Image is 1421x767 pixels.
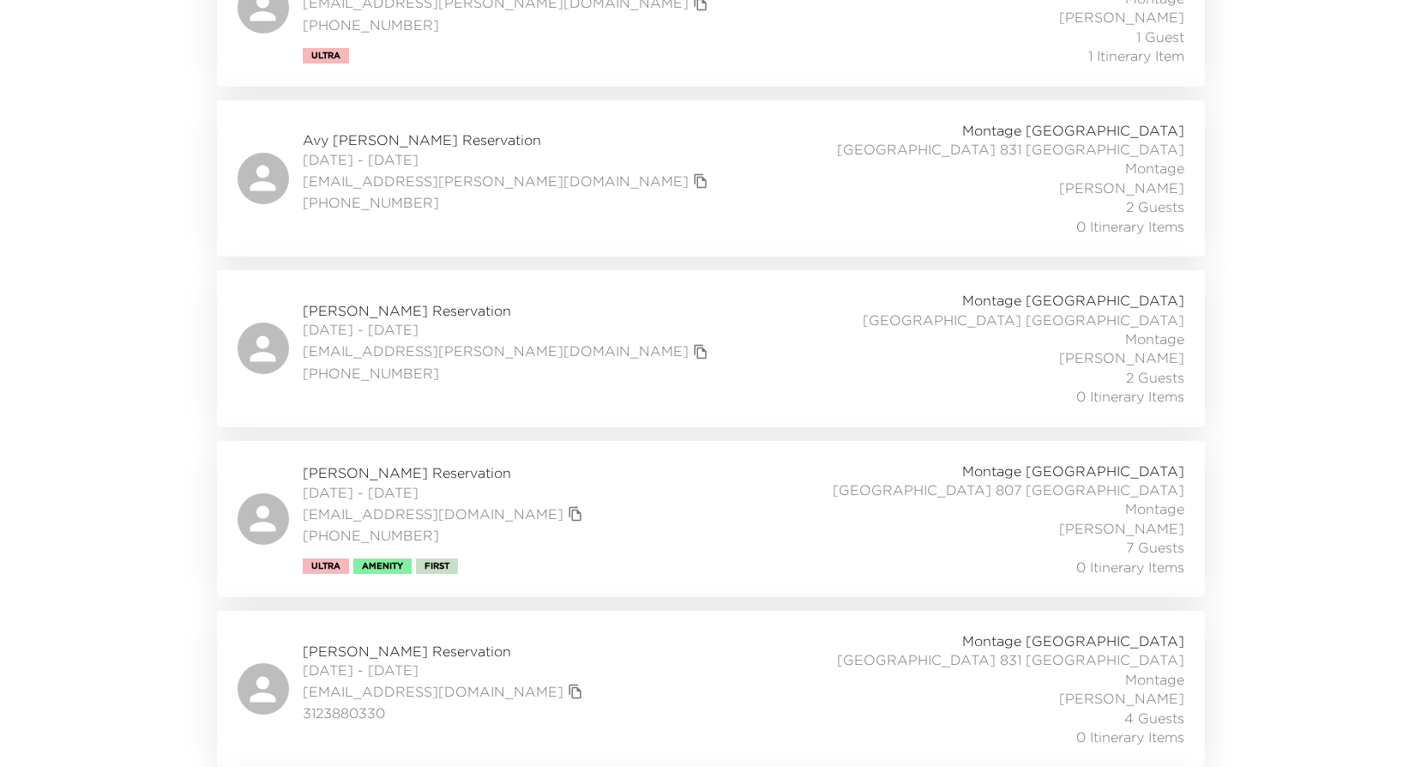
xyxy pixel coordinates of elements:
[217,441,1205,597] a: [PERSON_NAME] Reservation[DATE] - [DATE][EMAIL_ADDRESS][DOMAIN_NAME]copy primary member email[PHO...
[303,150,713,169] span: [DATE] - [DATE]
[689,169,713,193] button: copy primary member email
[1126,368,1184,387] span: 2 Guests
[303,682,563,701] a: [EMAIL_ADDRESS][DOMAIN_NAME]
[303,364,713,383] span: [PHONE_NUMBER]
[303,483,587,502] span: [DATE] - [DATE]
[303,130,713,149] span: Avy [PERSON_NAME] Reservation
[1059,178,1184,197] span: [PERSON_NAME]
[1076,728,1184,746] span: 0 Itinerary Items
[217,100,1205,257] a: Avy [PERSON_NAME] Reservation[DATE] - [DATE][EMAIL_ADDRESS][PERSON_NAME][DOMAIN_NAME]copy primary...
[303,172,689,190] a: [EMAIL_ADDRESS][PERSON_NAME][DOMAIN_NAME]
[303,463,587,482] span: [PERSON_NAME] Reservation
[962,631,1184,650] span: Montage [GEOGRAPHIC_DATA]
[311,51,340,61] span: Ultra
[362,561,403,571] span: Amenity
[303,320,713,339] span: [DATE] - [DATE]
[1059,519,1184,538] span: [PERSON_NAME]
[805,650,1184,689] span: [GEOGRAPHIC_DATA] 831 [GEOGRAPHIC_DATA] Montage
[1124,709,1184,728] span: 4 Guests
[1126,197,1184,216] span: 2 Guests
[424,561,449,571] span: First
[962,462,1184,480] span: Montage [GEOGRAPHIC_DATA]
[563,679,587,704] button: copy primary member email
[1136,27,1184,46] span: 1 Guest
[303,704,587,722] span: 3123880330
[303,341,689,360] a: [EMAIL_ADDRESS][PERSON_NAME][DOMAIN_NAME]
[303,661,587,679] span: [DATE] - [DATE]
[1059,348,1184,367] span: [PERSON_NAME]
[1059,8,1184,27] span: [PERSON_NAME]
[303,504,563,523] a: [EMAIL_ADDRESS][DOMAIN_NAME]
[303,301,713,320] span: [PERSON_NAME] Reservation
[1076,217,1184,236] span: 0 Itinerary Items
[303,642,587,661] span: [PERSON_NAME] Reservation
[311,561,340,571] span: Ultra
[303,526,587,545] span: [PHONE_NUMBER]
[1088,46,1184,65] span: 1 Itinerary Item
[689,340,713,364] button: copy primary member email
[805,311,1184,349] span: [GEOGRAPHIC_DATA] [GEOGRAPHIC_DATA] Montage
[1059,689,1184,708] span: [PERSON_NAME]
[962,291,1184,310] span: Montage [GEOGRAPHIC_DATA]
[217,611,1205,767] a: [PERSON_NAME] Reservation[DATE] - [DATE][EMAIL_ADDRESS][DOMAIN_NAME]copy primary member email3123...
[805,480,1184,519] span: [GEOGRAPHIC_DATA] 807 [GEOGRAPHIC_DATA] Montage
[1076,558,1184,577] span: 0 Itinerary Items
[1076,387,1184,406] span: 0 Itinerary Items
[217,270,1205,426] a: [PERSON_NAME] Reservation[DATE] - [DATE][EMAIL_ADDRESS][PERSON_NAME][DOMAIN_NAME]copy primary mem...
[805,140,1184,178] span: [GEOGRAPHIC_DATA] 831 [GEOGRAPHIC_DATA] Montage
[962,121,1184,140] span: Montage [GEOGRAPHIC_DATA]
[303,193,713,212] span: [PHONE_NUMBER]
[563,502,587,526] button: copy primary member email
[303,15,713,34] span: [PHONE_NUMBER]
[1126,538,1184,557] span: 7 Guests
